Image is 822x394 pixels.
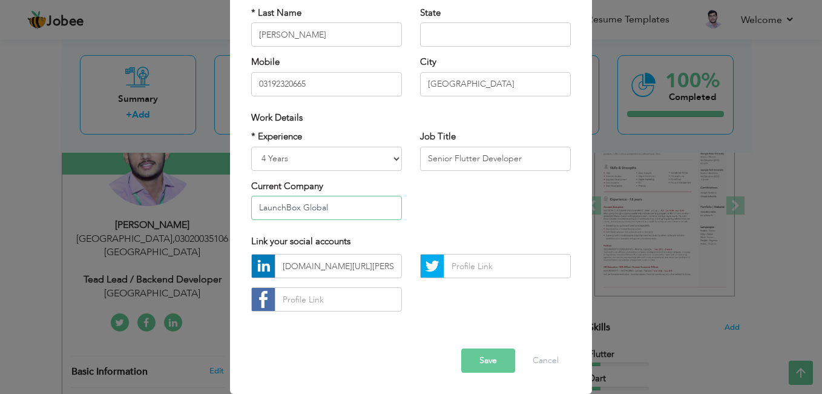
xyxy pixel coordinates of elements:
button: Save [461,349,515,373]
span: Link your social accounts [251,235,350,247]
img: Twitter [421,255,444,278]
label: City [420,56,436,68]
input: Profile Link [275,254,402,278]
input: Profile Link [444,254,571,278]
img: linkedin [252,255,275,278]
input: Profile Link [275,287,402,312]
label: * Last Name [251,7,301,19]
label: Job Title [420,130,456,143]
label: Mobile [251,56,280,68]
label: Current Company [251,180,323,193]
label: * Experience [251,130,302,143]
button: Cancel [521,349,571,373]
label: State [420,7,441,19]
img: facebook [252,288,275,311]
span: Work Details [251,112,303,124]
